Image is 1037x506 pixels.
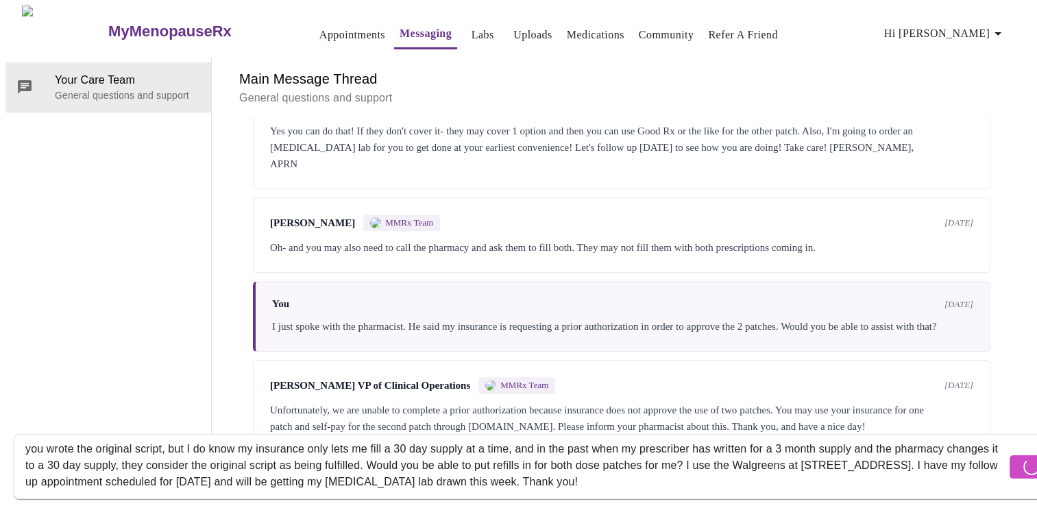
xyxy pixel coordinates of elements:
[567,25,624,45] a: Medications
[884,24,1006,43] span: Hi [PERSON_NAME]
[108,23,232,40] h3: MyMenopauseRx
[879,20,1012,47] button: Hi [PERSON_NAME]
[708,25,778,45] a: Refer a Friend
[314,21,391,49] button: Appointments
[944,299,973,310] span: [DATE]
[461,21,504,49] button: Labs
[508,21,558,49] button: Uploads
[270,402,973,435] div: Unfortunately, we are unable to complete a prior authorization because insurance does not approve...
[22,5,107,57] img: MyMenopauseRx Logo
[272,318,973,335] div: I just spoke with the pharmacist. He said my insurance is requesting a prior authorization in ord...
[472,25,494,45] a: Labs
[239,90,1004,106] p: General questions and support
[485,380,496,391] img: MMRX
[270,239,973,256] div: Oh- and you may also need to call the pharmacy and ask them to fill both. They may not fill them ...
[270,123,973,172] div: Yes you can do that! If they don't cover it- they may cover 1 option and then you can use Good Rx...
[394,20,457,49] button: Messaging
[5,62,211,112] div: Your Care TeamGeneral questions and support
[319,25,385,45] a: Appointments
[270,217,355,229] span: [PERSON_NAME]
[703,21,783,49] button: Refer a Friend
[370,217,381,228] img: MMRX
[500,380,548,391] span: MMRx Team
[513,25,552,45] a: Uploads
[107,8,286,56] a: MyMenopauseRx
[944,217,973,228] span: [DATE]
[400,24,452,43] a: Messaging
[55,72,200,88] span: Your Care Team
[639,25,694,45] a: Community
[239,68,1004,90] h6: Main Message Thread
[633,21,700,49] button: Community
[55,88,200,102] p: General questions and support
[561,21,630,49] button: Medications
[270,380,470,391] span: [PERSON_NAME] VP of Clinical Operations
[385,217,433,228] span: MMRx Team
[944,380,973,391] span: [DATE]
[25,444,1006,488] textarea: Send a message about your appointment
[272,298,289,310] span: You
